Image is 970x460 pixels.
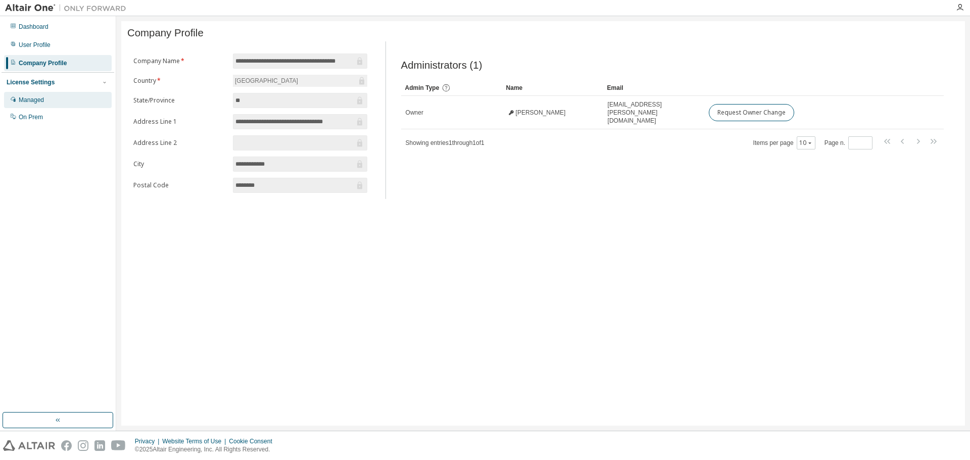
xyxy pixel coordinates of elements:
div: Website Terms of Use [162,437,229,445]
button: Request Owner Change [709,104,794,121]
span: [PERSON_NAME] [516,109,566,117]
div: Email [607,80,700,96]
label: Address Line 2 [133,139,227,147]
span: Administrators (1) [401,60,482,71]
img: Altair One [5,3,131,13]
div: Privacy [135,437,162,445]
div: Name [506,80,599,96]
div: On Prem [19,113,43,121]
img: instagram.svg [78,440,88,451]
label: City [133,160,227,168]
div: Dashboard [19,23,48,31]
div: Cookie Consent [229,437,278,445]
img: youtube.svg [111,440,126,451]
img: facebook.svg [61,440,72,451]
span: Owner [406,109,423,117]
img: altair_logo.svg [3,440,55,451]
div: [GEOGRAPHIC_DATA] [233,75,300,86]
span: Page n. [825,136,872,149]
div: User Profile [19,41,51,49]
span: Showing entries 1 through 1 of 1 [406,139,484,146]
img: linkedin.svg [94,440,105,451]
div: Company Profile [19,59,67,67]
label: Company Name [133,57,227,65]
div: License Settings [7,78,55,86]
p: © 2025 Altair Engineering, Inc. All Rights Reserved. [135,445,278,454]
label: State/Province [133,96,227,105]
label: Country [133,77,227,85]
span: [EMAIL_ADDRESS][PERSON_NAME][DOMAIN_NAME] [608,100,700,125]
span: Items per page [753,136,815,149]
button: 10 [799,139,813,147]
label: Address Line 1 [133,118,227,126]
span: Company Profile [127,27,204,39]
div: [GEOGRAPHIC_DATA] [233,75,367,87]
label: Postal Code [133,181,227,189]
div: Managed [19,96,44,104]
span: Admin Type [405,84,440,91]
